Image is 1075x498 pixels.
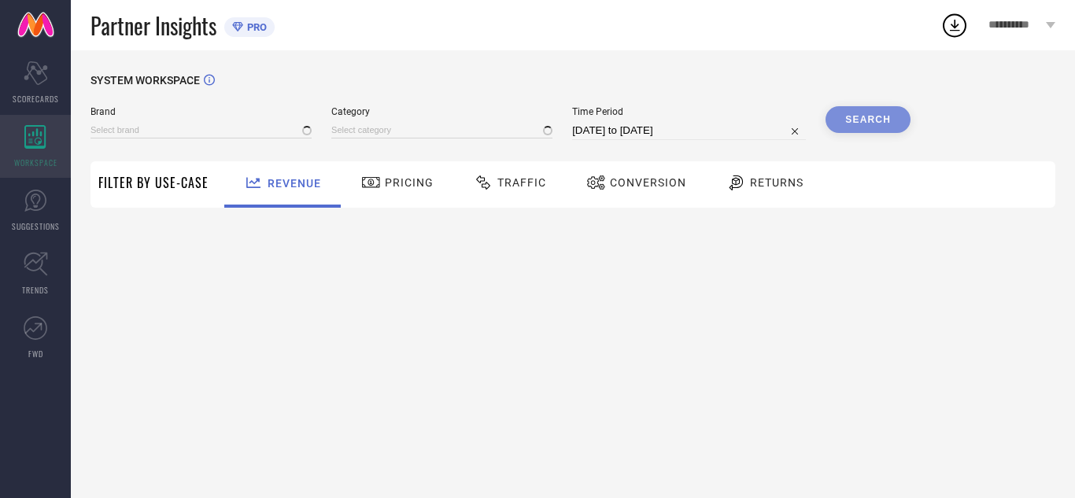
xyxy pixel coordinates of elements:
span: FWD [28,348,43,360]
span: Brand [91,106,312,117]
div: Open download list [940,11,969,39]
span: TRENDS [22,284,49,296]
span: Traffic [497,176,546,189]
span: SUGGESTIONS [12,220,60,232]
span: Pricing [385,176,434,189]
input: Select time period [572,121,806,140]
span: WORKSPACE [14,157,57,168]
span: Filter By Use-Case [98,173,209,192]
span: Returns [750,176,803,189]
span: Conversion [610,176,686,189]
input: Select category [331,122,552,138]
span: Time Period [572,106,806,117]
span: SCORECARDS [13,93,59,105]
span: Partner Insights [91,9,216,42]
span: PRO [243,21,267,33]
span: Category [331,106,552,117]
span: Revenue [268,177,321,190]
span: SYSTEM WORKSPACE [91,74,200,87]
input: Select brand [91,122,312,138]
